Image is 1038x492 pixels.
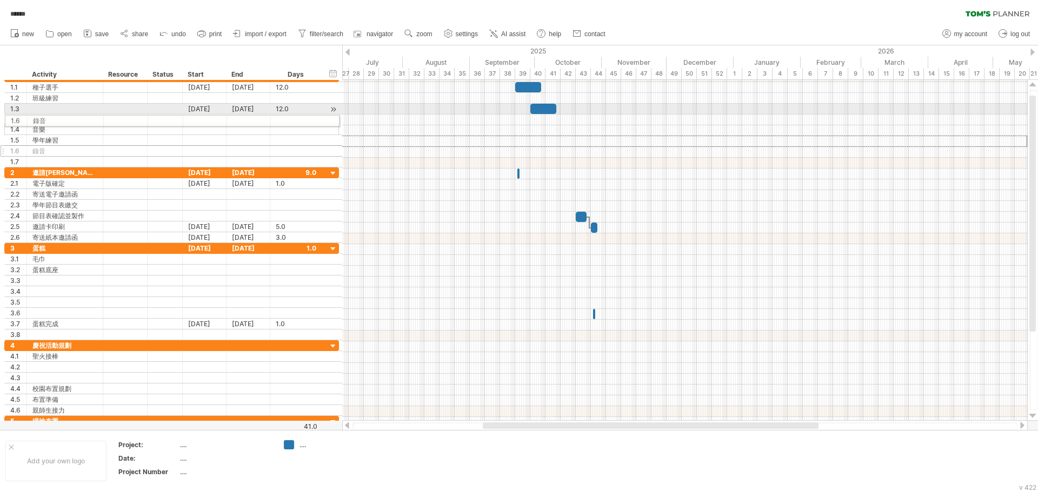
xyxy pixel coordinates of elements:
div: January 2026 [734,57,801,68]
div: 邀請卡印刷 [32,221,97,232]
a: open [43,27,75,41]
div: 46 [621,68,636,79]
div: 5.0 [276,221,316,232]
div: 4.2 [10,362,26,372]
div: 16 [954,68,969,79]
div: 2.5 [10,221,26,232]
div: 2.4 [10,211,26,221]
div: 1 [727,68,742,79]
div: 36 [470,68,485,79]
a: print [195,27,225,41]
div: July 2025 [336,57,403,68]
span: AI assist [501,30,525,38]
div: 52 [712,68,727,79]
div: 34 [440,68,455,79]
div: 2.1 [10,178,26,188]
div: .... [180,454,271,463]
div: 4 [10,340,26,351]
div: [DATE] [183,178,227,188]
div: 1.4 [10,124,26,134]
span: settings [456,30,478,38]
a: navigator [352,27,396,41]
div: September 2025 [470,57,535,68]
div: 51 [697,68,712,79]
div: [DATE] [227,232,270,242]
div: 12.0 [276,104,316,114]
span: print [209,30,222,38]
div: 3 [10,243,26,253]
div: 1.5 [10,135,26,145]
div: 1.1 [10,82,26,92]
div: 聖火接棒 [32,351,97,361]
div: 33 [424,68,440,79]
div: 29 [364,68,379,79]
div: 3.8 [10,329,26,340]
div: 15 [939,68,954,79]
div: Activity [32,69,97,80]
div: 學年節目表繳交 [32,200,97,210]
div: Resource [108,69,141,80]
a: my account [940,27,990,41]
div: 17 [969,68,984,79]
div: 5 [10,416,26,426]
div: 音樂 [32,124,97,134]
div: 場地布置 [32,416,97,426]
div: v 422 [1019,483,1036,491]
div: Project: [118,440,178,449]
div: 20 [1015,68,1030,79]
div: 2 [10,167,26,178]
a: filter/search [295,27,347,41]
div: .... [300,440,358,449]
div: 37 [485,68,500,79]
div: 3.7 [10,319,26,329]
div: 1.3 [10,104,26,114]
div: 45 [606,68,621,79]
a: AI assist [487,27,529,41]
a: new [8,27,37,41]
div: 3.5 [10,297,26,307]
div: 蛋糕完成 [32,319,97,329]
div: 錄音 [32,146,97,156]
div: 9 [848,68,863,79]
span: navigator [367,30,393,38]
div: [DATE] [183,221,227,232]
div: 3.3 [10,275,26,286]
div: scroll to activity [328,104,338,115]
div: 48 [651,68,667,79]
div: 28 [349,68,364,79]
div: 2 [742,68,757,79]
div: 1.0 [276,319,316,329]
div: 12 [894,68,909,79]
div: October 2025 [535,57,602,68]
div: 1.6 [10,146,26,156]
div: 3 [757,68,773,79]
div: 40 [530,68,545,79]
div: November 2025 [602,57,667,68]
div: 1.7 [10,157,26,167]
div: 3.2 [10,265,26,275]
span: import / export [245,30,287,38]
span: contact [584,30,605,38]
div: 班級練習 [32,93,97,103]
div: 蛋糕 [32,243,97,253]
div: [DATE] [183,243,227,253]
div: 4.6 [10,405,26,415]
div: [DATE] [183,319,227,329]
span: save [95,30,109,38]
div: 49 [667,68,682,79]
div: [DATE] [183,104,227,114]
div: 41.0 [271,422,317,430]
div: 3.1 [10,254,26,264]
span: new [22,30,34,38]
div: 10 [863,68,879,79]
div: [DATE] [227,221,270,232]
a: share [117,27,151,41]
div: 4.3 [10,373,26,383]
div: 4 [773,68,788,79]
a: zoom [402,27,435,41]
div: 31 [394,68,409,79]
div: 邀請[PERSON_NAME] [32,167,97,178]
div: 種子選手 [32,82,97,92]
div: [DATE] [183,82,227,92]
a: help [534,27,564,41]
